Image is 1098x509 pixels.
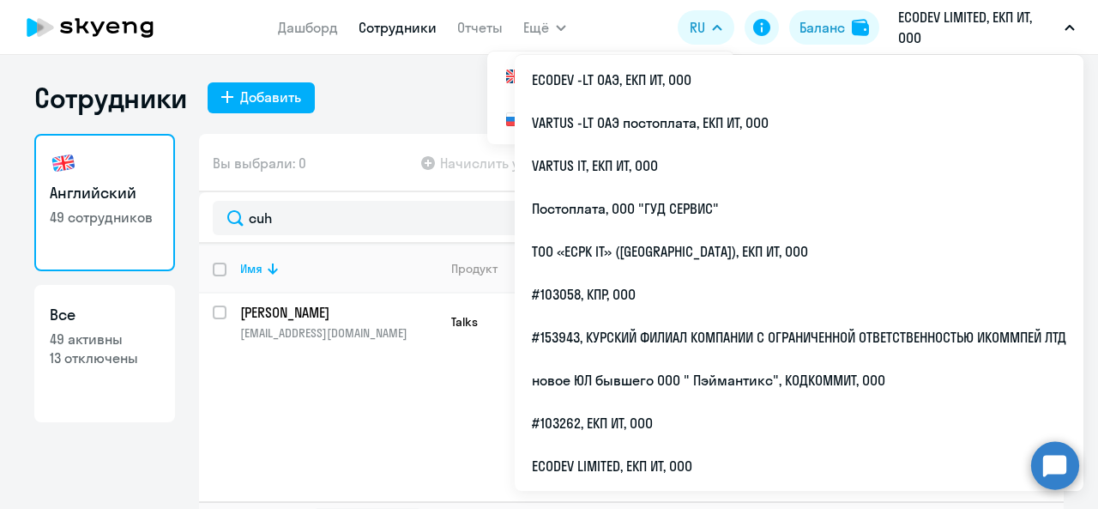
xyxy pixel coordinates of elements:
a: [PERSON_NAME] [240,303,437,322]
p: [PERSON_NAME] [240,303,434,322]
h1: Сотрудники [34,81,187,115]
h3: Все [50,304,160,326]
img: Русский [504,109,525,130]
p: 49 сотрудников [50,208,160,227]
div: Продукт [451,261,587,276]
span: Talks [451,314,478,330]
button: Добавить [208,82,315,113]
div: Имя [240,261,262,276]
button: ECODEV LIMITED, ЕКП ИТ, ООО [890,7,1083,48]
div: Имя [240,261,437,276]
h3: Английский [50,182,160,204]
img: balance [852,19,869,36]
p: 49 активны [50,330,160,348]
span: RU [690,17,705,38]
span: Вы выбрали: 0 [213,153,306,173]
div: Добавить [240,87,301,107]
ul: Ещё [515,55,1083,491]
a: Отчеты [457,19,503,36]
a: Английский49 сотрудников [34,134,175,271]
input: Поиск по имени, email, продукту или статусу [213,201,1050,235]
button: Ещё [523,10,566,45]
button: Балансbalance [789,10,879,45]
p: ECODEV LIMITED, ЕКП ИТ, ООО [898,7,1058,48]
a: Сотрудники [359,19,437,36]
span: Ещё [523,17,549,38]
a: Все49 активны13 отключены [34,285,175,422]
div: Продукт [451,261,498,276]
button: RU [678,10,734,45]
a: Дашборд [278,19,338,36]
img: English [504,66,525,87]
p: [EMAIL_ADDRESS][DOMAIN_NAME] [240,325,437,341]
div: Баланс [799,17,845,38]
ul: Ещё [487,52,734,144]
img: english [50,149,77,177]
p: 13 отключены [50,348,160,367]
